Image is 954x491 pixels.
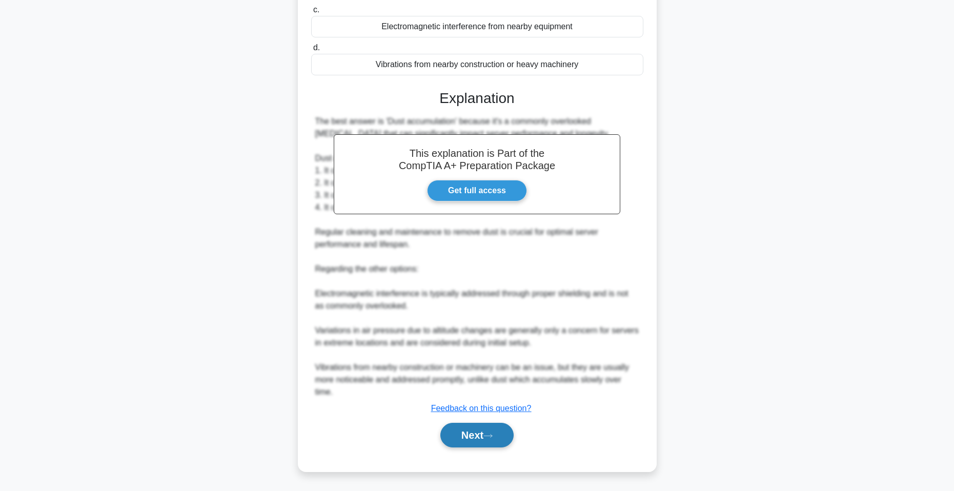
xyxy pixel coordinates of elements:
span: c. [313,5,319,14]
button: Next [440,423,514,447]
div: The best answer is 'Dust accumulation' because it's a commonly overlooked [MEDICAL_DATA] that can... [315,115,639,398]
span: d. [313,43,320,52]
div: Vibrations from nearby construction or heavy machinery [311,54,643,75]
a: Get full access [427,180,527,201]
a: Feedback on this question? [431,404,532,413]
h3: Explanation [317,90,637,107]
div: Electromagnetic interference from nearby equipment [311,16,643,37]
